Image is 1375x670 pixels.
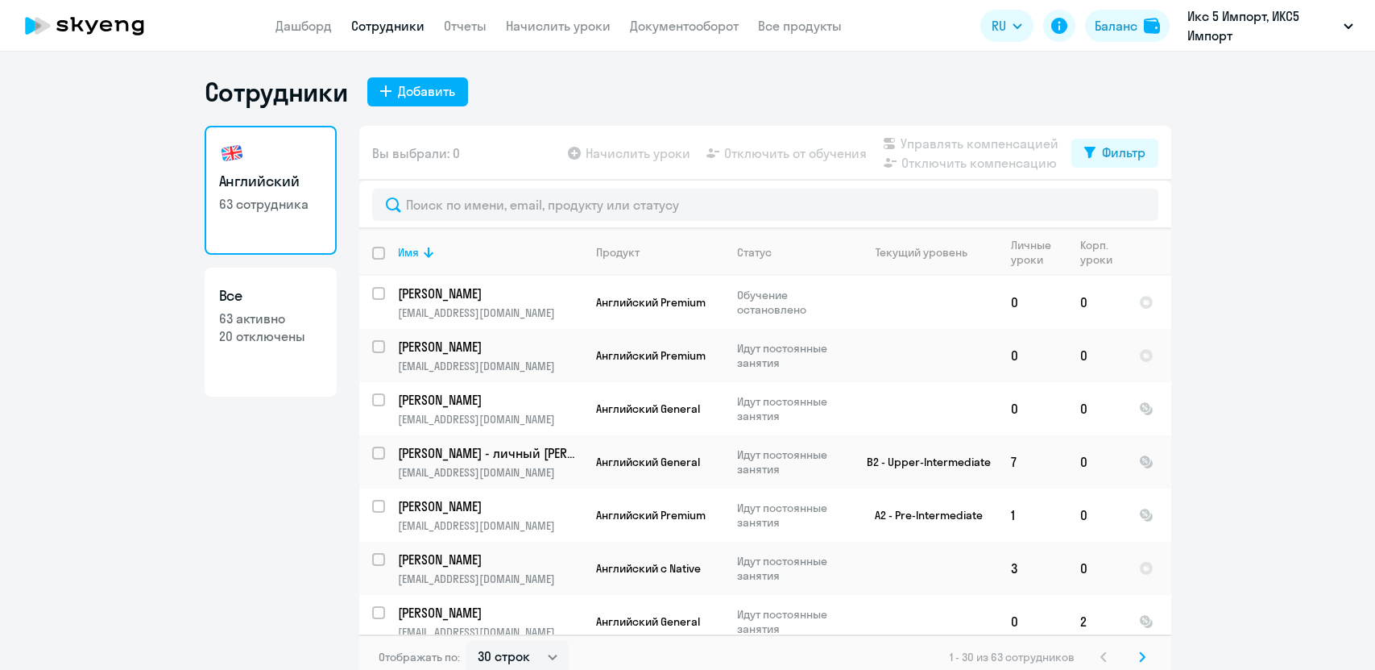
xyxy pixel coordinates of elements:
p: Идут постоянные занятия [737,501,847,530]
div: Продукт [596,245,640,260]
p: [EMAIL_ADDRESS][DOMAIN_NAME] [398,572,582,586]
td: 0 [1067,542,1126,595]
p: Икс 5 Импорт, ИКС5 Импорт [1187,6,1337,45]
a: Все63 активно20 отключены [205,268,337,397]
p: [EMAIL_ADDRESS][DOMAIN_NAME] [398,412,582,427]
span: Английский General [596,455,700,469]
h3: Все [219,285,322,306]
div: Имя [398,245,419,260]
div: Продукт [596,245,723,260]
p: [EMAIL_ADDRESS][DOMAIN_NAME] [398,306,582,320]
p: [EMAIL_ADDRESS][DOMAIN_NAME] [398,625,582,639]
span: RU [992,16,1006,35]
p: 63 сотрудника [219,195,322,213]
p: [PERSON_NAME] [398,604,580,622]
span: Английский с Native [596,561,701,576]
div: Статус [737,245,847,260]
button: Фильтр [1071,139,1158,168]
td: 3 [998,542,1067,595]
span: Английский General [596,402,700,416]
div: Личные уроки [1011,238,1056,267]
td: 0 [1067,382,1126,435]
td: 0 [998,276,1067,329]
a: Английский63 сотрудника [205,126,337,255]
td: 0 [1067,329,1126,382]
button: Добавить [367,77,468,106]
span: Вы выбрали: 0 [372,144,460,163]
td: 0 [1067,276,1126,329]
a: [PERSON_NAME] [398,391,582,409]
span: Отображать по: [379,650,460,664]
td: A2 - Pre-Intermediate [848,489,998,542]
p: 63 активно [219,310,322,327]
p: [PERSON_NAME] [398,285,580,302]
a: Отчеты [444,18,487,34]
span: Английский Premium [596,295,706,310]
div: Корп. уроки [1080,238,1115,267]
td: 0 [1067,489,1126,542]
p: [PERSON_NAME] [398,391,580,409]
p: 20 отключены [219,327,322,345]
div: Добавить [398,81,455,101]
button: Балансbalance [1085,10,1170,42]
a: [PERSON_NAME] [398,338,582,356]
div: Текущий уровень [876,245,967,260]
a: [PERSON_NAME] - личный [PERSON_NAME] [398,444,582,462]
h3: Английский [219,171,322,192]
input: Поиск по имени, email, продукту или статусу [372,189,1158,221]
div: Фильтр [1102,143,1145,162]
div: Текущий уровень [861,245,997,260]
div: Личные уроки [1011,238,1066,267]
p: [PERSON_NAME] [398,338,580,356]
div: Корп. уроки [1080,238,1125,267]
td: 1 [998,489,1067,542]
p: [EMAIL_ADDRESS][DOMAIN_NAME] [398,518,582,533]
p: [PERSON_NAME] [398,497,580,515]
h1: Сотрудники [205,76,348,108]
img: english [219,140,245,166]
p: [EMAIL_ADDRESS][DOMAIN_NAME] [398,465,582,480]
a: Документооборот [630,18,739,34]
p: Идут постоянные занятия [737,447,847,476]
span: Английский Premium [596,508,706,522]
p: [PERSON_NAME] [398,551,580,568]
a: Дашборд [275,18,332,34]
span: 1 - 30 из 63 сотрудников [950,650,1075,664]
a: Начислить уроки [506,18,611,34]
span: Английский General [596,614,700,629]
img: balance [1144,18,1160,34]
p: Идут постоянные занятия [737,607,847,636]
td: 0 [1067,435,1126,489]
div: Имя [398,245,582,260]
span: Английский Premium [596,348,706,363]
td: 0 [998,382,1067,435]
a: [PERSON_NAME] [398,604,582,622]
div: Баланс [1095,16,1137,35]
button: RU [980,10,1033,42]
p: Идут постоянные занятия [737,394,847,423]
td: 2 [1067,595,1126,648]
td: 0 [998,595,1067,648]
p: [PERSON_NAME] - личный [PERSON_NAME] [398,444,580,462]
a: [PERSON_NAME] [398,551,582,568]
p: [EMAIL_ADDRESS][DOMAIN_NAME] [398,359,582,373]
div: Статус [737,245,772,260]
a: Все продукты [758,18,842,34]
a: [PERSON_NAME] [398,497,582,515]
a: [PERSON_NAME] [398,285,582,302]
p: Обучение остановлено [737,288,847,317]
td: 0 [998,329,1067,382]
p: Идут постоянные занятия [737,554,847,583]
td: 7 [998,435,1067,489]
a: Сотрудники [351,18,425,34]
td: B2 - Upper-Intermediate [848,435,998,489]
p: Идут постоянные занятия [737,341,847,370]
button: Икс 5 Импорт, ИКС5 Импорт [1179,6,1361,45]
